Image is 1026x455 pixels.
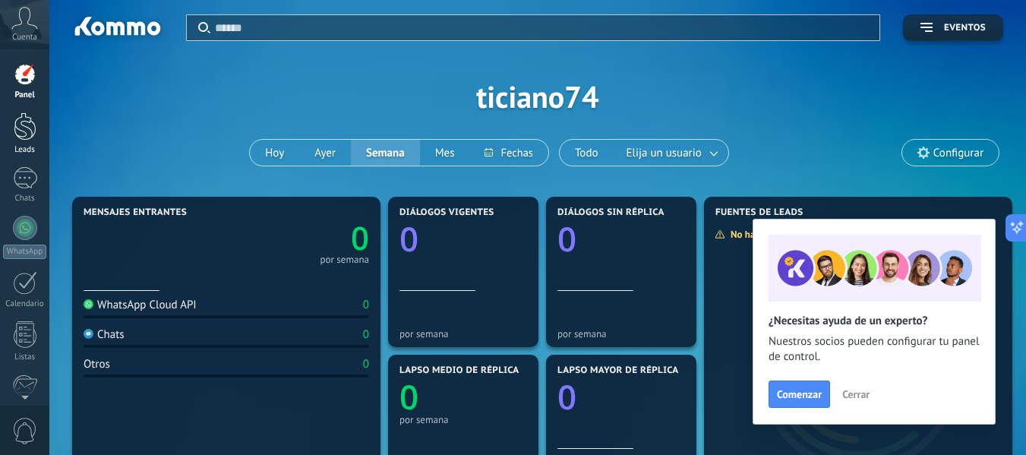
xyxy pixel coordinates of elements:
span: Mensajes entrantes [84,207,187,218]
img: Chats [84,329,93,339]
span: Eventos [944,23,986,33]
button: Comenzar [769,381,830,408]
span: Cuenta [12,33,37,43]
text: 0 [557,216,576,261]
button: Elija un usuario [614,140,728,166]
span: Nuestros socios pueden configurar tu panel de control. [769,334,980,365]
span: Cerrar [842,389,870,400]
div: WhatsApp Cloud API [84,298,197,312]
a: 0 [226,216,369,260]
text: 0 [557,374,576,419]
text: 0 [351,216,369,260]
img: WhatsApp Cloud API [84,299,93,309]
span: Diálogos sin réplica [557,207,665,218]
div: Chats [3,194,47,204]
button: Todo [560,140,614,166]
button: Cerrar [835,383,876,406]
div: por semana [557,328,685,340]
div: Leads [3,145,47,155]
button: Ayer [299,140,351,166]
div: Chats [84,327,125,342]
button: Fechas [469,140,548,166]
div: Otros [84,357,110,371]
button: Mes [420,140,470,166]
div: por semana [399,414,527,425]
div: Listas [3,352,47,362]
button: Eventos [903,14,1003,41]
div: por semana [399,328,527,340]
text: 0 [399,216,418,261]
span: Lapso medio de réplica [399,365,519,376]
div: WhatsApp [3,245,46,259]
span: Diálogos vigentes [399,207,494,218]
div: Calendario [3,299,47,309]
span: Lapso mayor de réplica [557,365,678,376]
text: 0 [399,374,418,419]
div: 0 [363,298,369,312]
div: 0 [363,357,369,371]
span: Elija un usuario [623,143,705,163]
span: Configurar [933,147,983,160]
button: Hoy [250,140,299,166]
span: Comenzar [777,389,822,400]
button: Semana [351,140,420,166]
div: 0 [363,327,369,342]
h2: ¿Necesitas ayuda de un experto? [769,314,980,328]
span: Fuentes de leads [715,207,803,218]
div: por semana [320,256,369,264]
div: No hay suficientes datos para mostrar [715,228,899,241]
div: Panel [3,90,47,100]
